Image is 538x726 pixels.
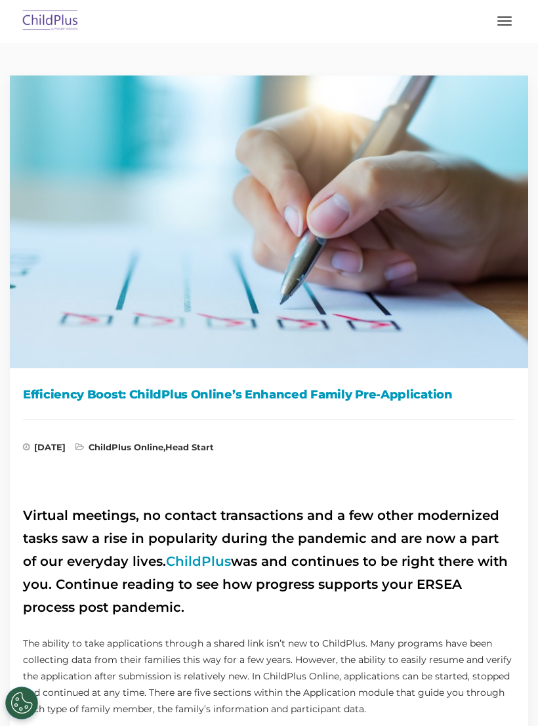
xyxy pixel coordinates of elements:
[23,443,66,456] span: [DATE]
[20,6,81,37] img: ChildPlus by Procare Solutions
[5,687,38,719] button: Cookies Settings
[23,385,515,404] h1: Efficiency Boost: ChildPlus Online’s Enhanced Family Pre-Application
[89,442,163,452] a: ChildPlus Online
[75,443,214,456] span: ,
[166,553,231,569] a: ChildPlus
[23,635,515,717] p: The ability to take applications through a shared link isn’t new to ChildPlus. Many programs have...
[165,442,214,452] a: Head Start
[23,504,515,619] h2: Virtual meetings, no contact transactions and a few other modernized tasks saw a rise in populari...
